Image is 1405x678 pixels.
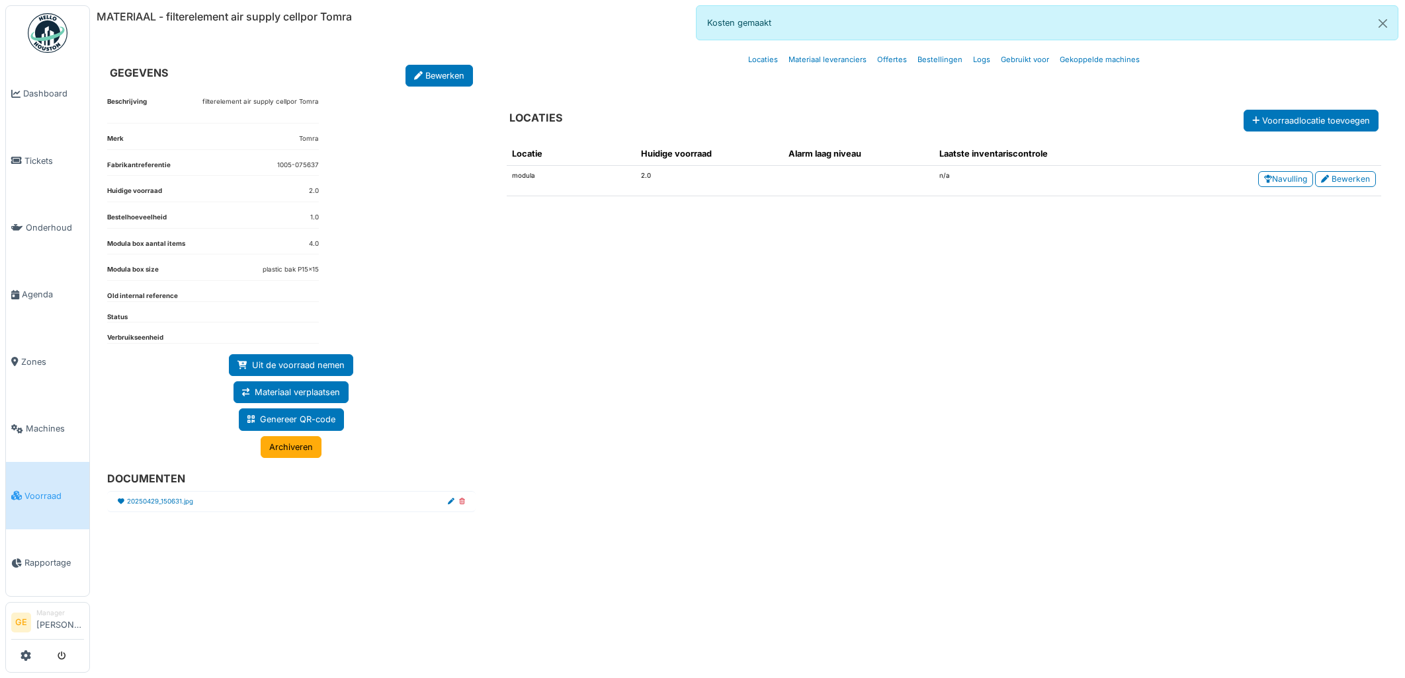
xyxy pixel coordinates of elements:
[968,44,996,75] a: Logs
[107,472,465,485] h6: DOCUMENTEN
[310,213,319,223] dd: 1.0
[107,291,178,301] dt: Old internal reference
[202,97,319,107] p: filterelement air supply cellpor Tomra
[107,333,163,343] dt: Verbruikseenheid
[26,422,84,435] span: Machines
[107,161,171,176] dt: Fabrikantreferentie
[6,261,89,328] a: Agenda
[107,186,162,202] dt: Huidige voorraad
[107,213,167,228] dt: Bestelhoeveelheid
[783,44,872,75] a: Materiaal leveranciers
[6,127,89,194] a: Tickets
[1368,6,1398,41] button: Close
[24,490,84,502] span: Voorraad
[1054,44,1145,75] a: Gekoppelde machines
[277,161,319,170] dd: 1005-075637
[263,265,319,275] dd: plastic bak P15x15
[6,328,89,395] a: Zones
[309,239,319,249] dd: 4.0
[996,44,1054,75] a: Gebruikt voor
[21,356,84,368] span: Zones
[1258,171,1313,187] a: Navulling
[6,60,89,127] a: Dashboard
[23,87,84,100] span: Dashboard
[11,613,31,632] li: GE
[696,5,1398,40] div: Kosten gemaakt
[107,265,159,280] dt: Modula box size
[36,608,84,618] div: Manager
[229,354,353,376] a: Uit de voorraad nemen
[110,67,168,79] h6: GEGEVENS
[97,11,352,23] h6: MATERIAAL - filterelement air supply cellpor Tomra
[239,408,344,430] a: Genereer QR-code
[6,395,89,462] a: Machines
[636,142,783,166] th: Huidige voorraad
[6,194,89,261] a: Onderhoud
[912,44,968,75] a: Bestellingen
[636,166,783,196] td: 2.0
[783,142,934,166] th: Alarm laag niveau
[743,44,783,75] a: Locaties
[107,313,128,322] dt: Status
[299,134,319,144] dd: Tomra
[22,288,84,301] span: Agenda
[107,97,147,123] dt: Beschrijving
[24,155,84,167] span: Tickets
[127,497,193,507] a: 20250429_150631.jpg
[934,142,1150,166] th: Laatste inventariscontrole
[234,381,349,403] a: Materiaal verplaatsen
[107,239,185,254] dt: Modula box aantal items
[1244,110,1379,132] button: Voorraadlocatie toevoegen
[872,44,912,75] a: Offertes
[261,436,321,458] a: Archiveren
[507,142,636,166] th: Locatie
[28,13,67,53] img: Badge_color-CXgf-gQk.svg
[26,221,84,234] span: Onderhoud
[6,529,89,596] a: Rapportage
[6,462,89,529] a: Voorraad
[107,134,124,149] dt: Merk
[405,65,473,87] a: Bewerken
[11,608,84,640] a: GE Manager[PERSON_NAME]
[309,186,319,196] dd: 2.0
[507,166,636,196] td: modula
[934,166,1150,196] td: n/a
[509,112,562,124] h6: LOCATIES
[24,556,84,569] span: Rapportage
[36,608,84,636] li: [PERSON_NAME]
[1315,171,1376,187] a: Bewerken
